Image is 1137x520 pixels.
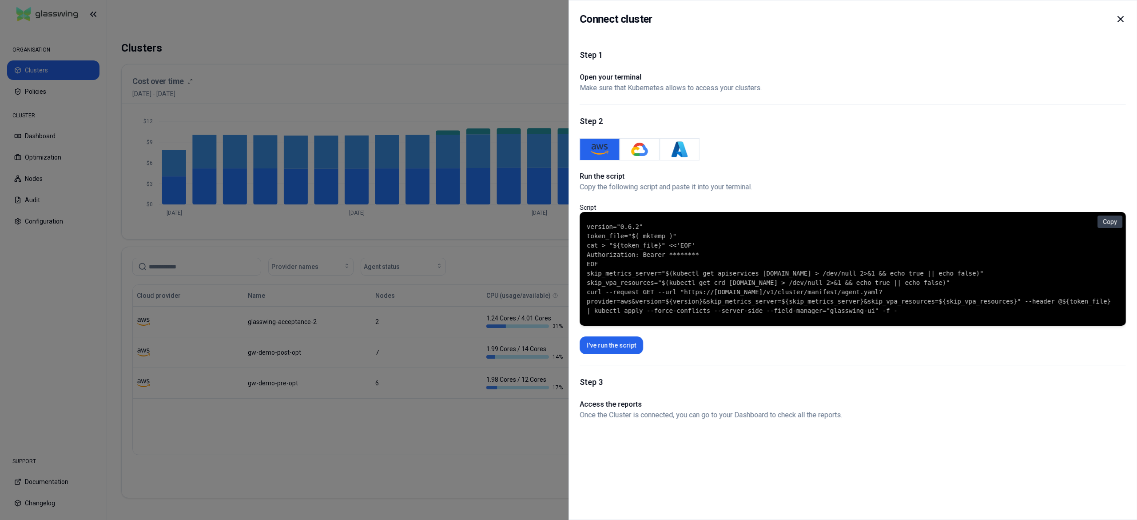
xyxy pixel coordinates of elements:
button: I've run the script [580,336,643,354]
h1: Step 2 [580,115,1126,128]
img: Azure [671,140,688,158]
button: Copy [1097,216,1122,228]
button: GKE [620,138,660,160]
p: Script [580,203,1126,212]
p: Make sure that Kubernetes allows to access your clusters. [580,83,762,93]
h1: Run the script [580,171,1126,182]
h1: Access the reports [580,399,1126,410]
button: AWS [580,138,620,160]
img: AWS [591,140,608,158]
code: version="0.6.2" token_file="$( mktemp )" cat > "${token_file}" <<'EOF' Authorization: Bearer ****... [587,222,1119,316]
button: Azure [660,138,700,160]
img: GKE [631,140,648,158]
p: Copy the following script and paste it into your terminal. [580,182,1126,192]
h1: Open your terminal [580,72,762,83]
h2: Connect cluster [580,11,652,27]
p: Once the Cluster is connected, you can go to your Dashboard to check all the reports. [580,410,1126,420]
h1: Step 3 [580,376,1126,388]
h1: Step 1 [580,49,1126,61]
